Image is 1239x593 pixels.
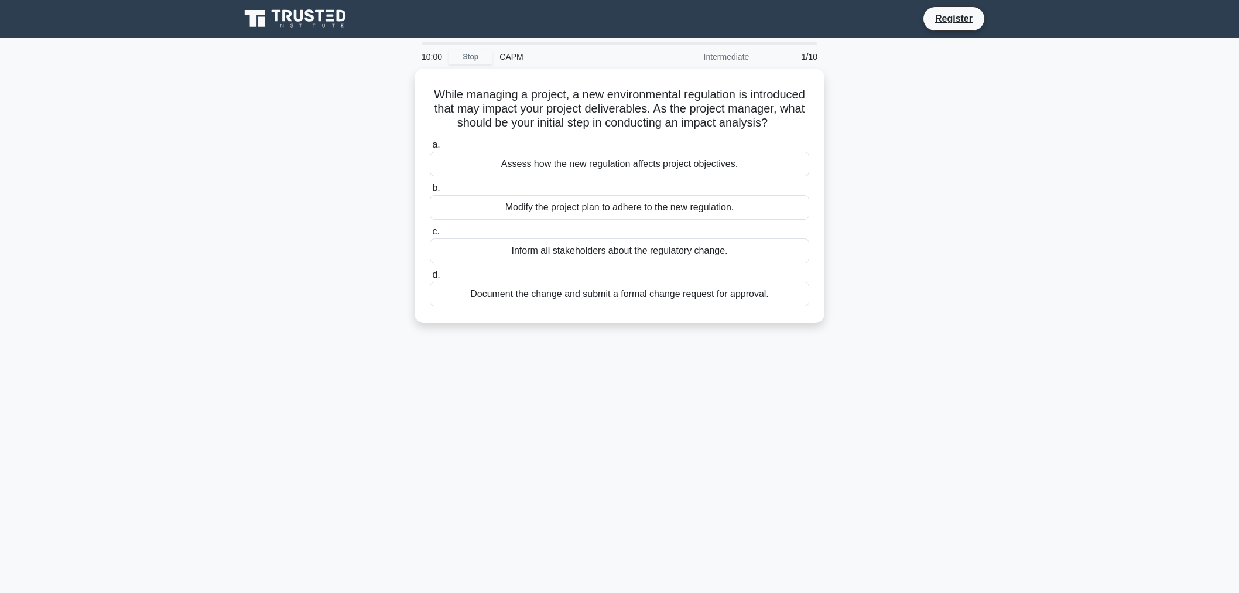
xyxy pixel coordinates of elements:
[432,226,439,236] span: c.
[492,45,653,69] div: CAPM
[415,45,449,69] div: 10:00
[928,11,980,26] a: Register
[653,45,756,69] div: Intermediate
[430,238,809,263] div: Inform all stakeholders about the regulatory change.
[432,139,440,149] span: a.
[432,183,440,193] span: b.
[756,45,824,69] div: 1/10
[430,195,809,220] div: Modify the project plan to adhere to the new regulation.
[432,270,440,280] span: d.
[430,282,809,306] div: Document the change and submit a formal change request for approval.
[449,50,492,64] a: Stop
[429,87,810,131] h5: While managing a project, a new environmental regulation is introduced that may impact your proje...
[430,152,809,176] div: Assess how the new regulation affects project objectives.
